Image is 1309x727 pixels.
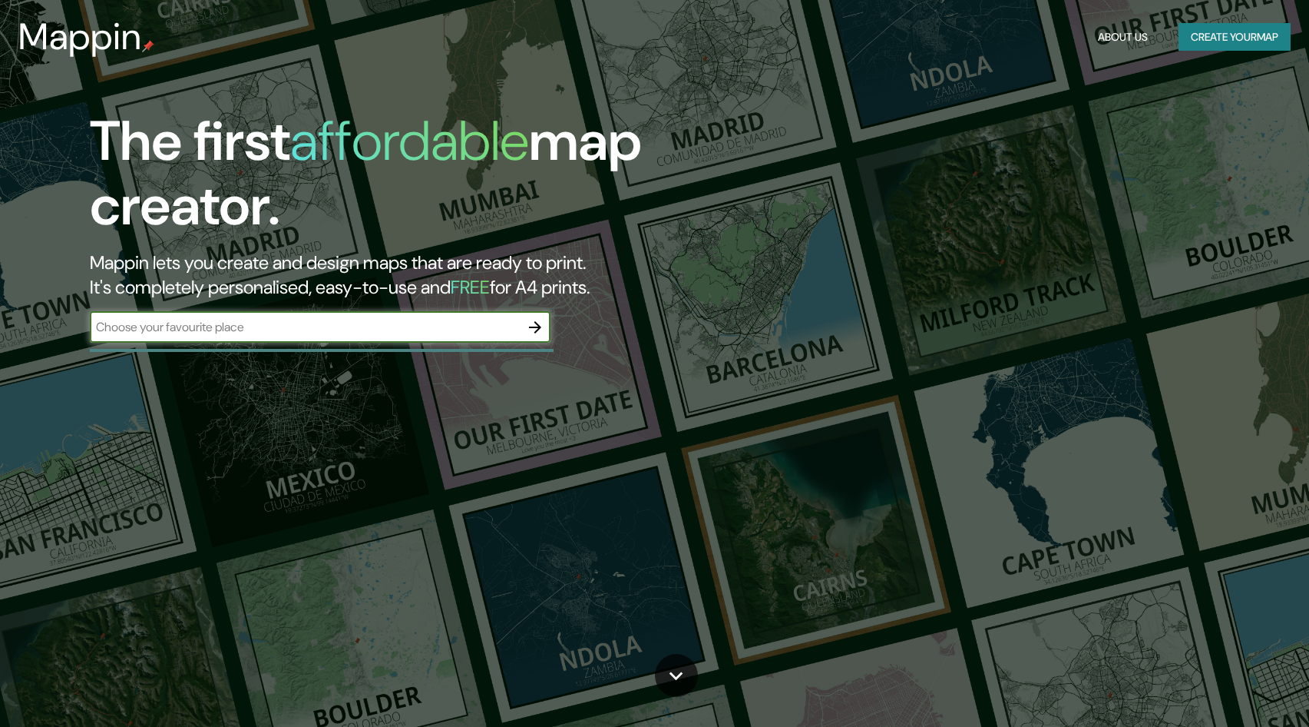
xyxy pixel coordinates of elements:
[290,105,529,177] h1: affordable
[451,275,490,299] h5: FREE
[90,318,520,336] input: Choose your favourite place
[142,40,154,52] img: mappin-pin
[1178,23,1291,51] button: Create yourmap
[90,251,745,300] h2: Mappin lets you create and design maps that are ready to print. It's completely personalised, eas...
[90,109,745,251] h1: The first map creator.
[18,15,142,58] h3: Mappin
[1092,23,1154,51] button: About Us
